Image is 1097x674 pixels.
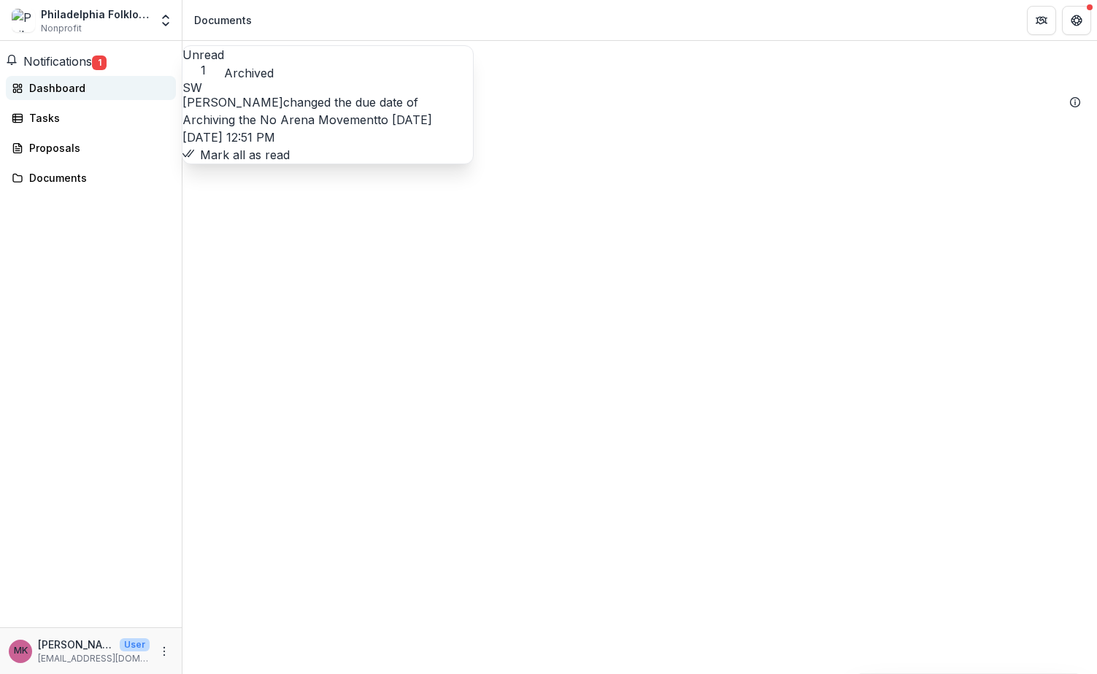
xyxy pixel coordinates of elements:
button: Notifications1 [6,53,107,70]
span: Notifications [23,54,92,69]
div: PFP Community Voices Budget.xlsx [193,115,1087,133]
a: Documents [6,166,176,190]
nav: breadcrumb [188,9,258,31]
div: Documents [194,12,252,28]
a: Tasks [6,106,176,130]
a: Archiving the No Arena Movement [182,112,377,127]
div: Dashboard [29,80,164,96]
button: Get Help [1062,6,1091,35]
div: Mia Kang [14,646,28,656]
a: Proposals [6,136,176,160]
button: Archived [224,64,274,82]
button: Partners [1027,6,1056,35]
div: Proposals [29,140,164,156]
p: [DATE] 12:51 PM [182,129,473,146]
div: Archiving the No Arena MovementPFP Community Voices Budget.xlsx [193,88,1087,133]
div: Sherella Williams [182,82,473,93]
span: Nonprofit [41,22,82,35]
button: Unread [182,46,224,77]
p: [PERSON_NAME] [38,637,114,652]
div: Documents [29,170,164,185]
p: [EMAIL_ADDRESS][DOMAIN_NAME] [38,652,150,665]
span: [PERSON_NAME] [182,95,283,110]
div: Archiving the No Arena Movement [193,88,1087,115]
button: Open entity switcher [155,6,176,35]
p: changed the due date of to [DATE] [182,93,473,129]
button: Mark all as read [182,146,290,164]
div: Tasks [29,110,164,126]
p: User [120,638,150,651]
button: More [155,643,173,660]
a: Dashboard [6,76,176,100]
img: Philadelphia Folklore Project [12,9,35,32]
div: Philadelphia Folklore Project [41,7,150,22]
span: 1 [92,55,107,70]
span: 1 [182,64,224,77]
